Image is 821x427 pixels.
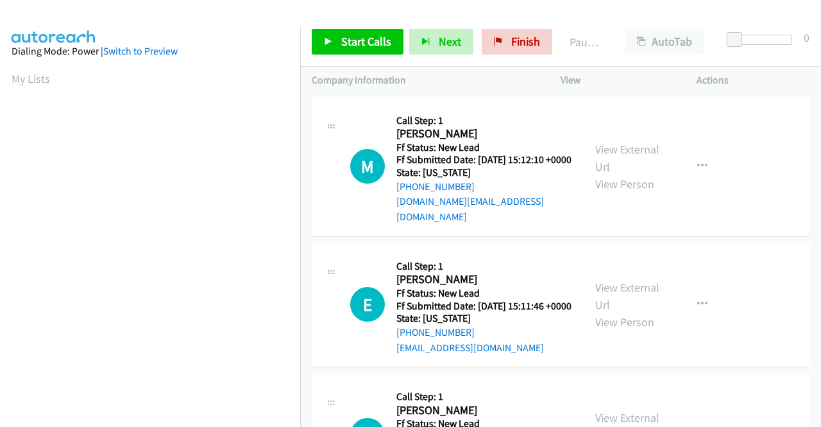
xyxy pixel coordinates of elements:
[482,29,552,55] a: Finish
[439,34,461,49] span: Next
[595,315,654,329] a: View Person
[396,403,568,418] h2: [PERSON_NAME]
[396,300,571,313] h5: Ff Submitted Date: [DATE] 15:11:46 +0000
[396,114,572,127] h5: Call Step: 1
[396,126,568,141] h2: [PERSON_NAME]
[396,195,544,223] a: [DOMAIN_NAME][EMAIL_ADDRESS][DOMAIN_NAME]
[396,287,571,300] h5: Ff Status: New Lead
[396,260,571,273] h5: Call Step: 1
[350,149,385,184] div: The call is yet to be attempted
[312,29,403,55] a: Start Calls
[396,326,475,338] a: [PHONE_NUMBER]
[697,73,809,88] p: Actions
[341,34,391,49] span: Start Calls
[350,287,385,322] h1: E
[625,29,704,55] button: AutoTab
[570,33,602,51] p: Paused
[396,141,572,154] h5: Ff Status: New Lead
[396,390,571,403] h5: Call Step: 1
[312,73,537,88] p: Company Information
[396,153,572,166] h5: Ff Submitted Date: [DATE] 15:12:10 +0000
[350,149,385,184] h1: M
[12,71,50,86] a: My Lists
[396,166,572,179] h5: State: [US_STATE]
[396,312,571,325] h5: State: [US_STATE]
[595,142,659,174] a: View External Url
[409,29,473,55] button: Next
[733,35,792,45] div: Delay between calls (in seconds)
[396,342,544,354] a: [EMAIL_ADDRESS][DOMAIN_NAME]
[804,29,809,46] div: 0
[595,177,654,191] a: View Person
[561,73,673,88] p: View
[396,180,475,193] a: [PHONE_NUMBER]
[12,44,289,59] div: Dialing Mode: Power |
[396,272,568,287] h2: [PERSON_NAME]
[103,45,178,57] a: Switch to Preview
[350,287,385,322] div: The call is yet to be attempted
[595,280,659,312] a: View External Url
[511,34,540,49] span: Finish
